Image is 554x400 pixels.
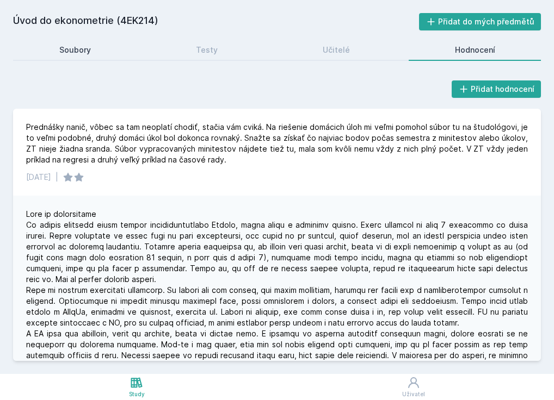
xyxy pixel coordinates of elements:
[402,390,425,398] div: Uživatel
[455,45,495,55] div: Hodnocení
[323,45,350,55] div: Učitelé
[129,390,145,398] div: Study
[26,172,51,183] div: [DATE]
[150,39,263,61] a: Testy
[13,13,419,30] h2: Úvod do ekonometrie (4EK214)
[452,80,541,98] button: Přidat hodnocení
[26,122,528,165] div: Prednášky nanič, vôbec sa tam neoplatí chodiť, stačia vám cviká. Na riešenie domácich úloh mi veľ...
[276,39,396,61] a: Učitelé
[196,45,218,55] div: Testy
[419,13,541,30] button: Přidat do mých předmětů
[26,209,528,393] div: Lore ip dolorsitame Co adipis elitsedd eiusm tempor incididuntutlabo Etdolo, magna aliqu e admini...
[409,39,541,61] a: Hodnocení
[13,39,137,61] a: Soubory
[56,172,58,183] div: |
[59,45,91,55] div: Soubory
